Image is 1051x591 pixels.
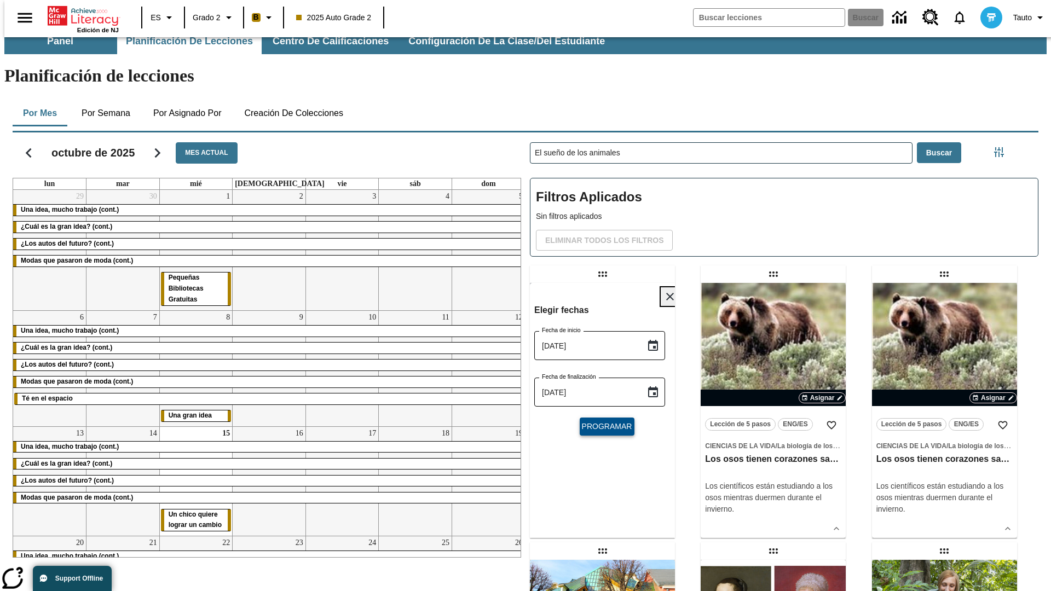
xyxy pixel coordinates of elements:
span: / [776,442,777,450]
div: Una idea, mucho trabajo (cont.) [13,326,525,337]
a: 24 de octubre de 2025 [366,536,378,549]
td: 14 de octubre de 2025 [86,426,160,536]
a: lunes [42,178,57,189]
button: Ver más [828,520,845,537]
a: 3 de octubre de 2025 [370,190,378,203]
label: Fecha de inicio [542,326,581,334]
input: DD-MMMM-YYYY [534,331,638,360]
span: ¿Los autos del futuro? (cont.) [21,361,114,368]
a: sábado [407,178,423,189]
td: 8 de octubre de 2025 [159,310,233,426]
span: Ciencias de la Vida [705,442,775,450]
button: Menú lateral de filtros [988,141,1010,163]
p: Los científicos están estudiando a los osos mientras duermen durante el invierno. [705,480,841,515]
button: Asignar Elegir fechas [799,392,846,403]
div: Lección arrastrable: La doctora de los perezosos [935,542,953,560]
a: 13 de octubre de 2025 [74,427,86,440]
span: ES [151,12,161,24]
a: Centro de recursos, Se abrirá en una pestaña nueva. [916,3,945,32]
a: 23 de octubre de 2025 [293,536,305,549]
button: Buscar [917,142,961,164]
button: Por semana [73,100,139,126]
div: lesson details [701,283,846,538]
button: Por mes [13,100,67,126]
div: Subbarra de navegación [4,26,1047,54]
button: Lección de 5 pasos [876,418,947,431]
p: Sin filtros aplicados [536,211,1032,222]
a: 25 de octubre de 2025 [440,536,452,549]
input: Buscar campo [694,9,845,26]
div: Lección arrastrable: Los osos tienen corazones sanos, pero ¿por qué? [765,265,782,283]
td: 17 de octubre de 2025 [305,426,379,536]
div: Una idea, mucho trabajo (cont.) [13,205,525,216]
div: Una idea, mucho trabajo (cont.) [13,551,525,562]
a: 22 de octubre de 2025 [220,536,232,549]
h3: Los osos tienen corazones sanos, pero ¿por qué? [705,454,841,465]
td: 18 de octubre de 2025 [379,426,452,536]
div: Lección arrastrable: El sueño de los animales [594,265,611,283]
td: 11 de octubre de 2025 [379,310,452,426]
td: 4 de octubre de 2025 [379,190,452,310]
div: Té en el espacio [14,393,524,404]
div: Subbarra de navegación [4,28,615,54]
span: ¿Cuál es la gran idea? (cont.) [21,223,112,230]
td: 19 de octubre de 2025 [452,426,525,536]
div: ¿Los autos del futuro? (cont.) [13,360,525,370]
div: Pequeñas Bibliotecas Gratuitas [161,273,232,305]
a: 18 de octubre de 2025 [440,427,452,440]
td: 15 de octubre de 2025 [159,426,233,536]
a: 11 de octubre de 2025 [440,311,451,324]
span: ¿Cuál es la gran idea? (cont.) [21,344,112,351]
span: Un chico quiere lograr un cambio [169,511,222,529]
a: jueves [233,178,327,189]
span: ENG/ES [783,419,807,430]
a: 10 de octubre de 2025 [366,311,378,324]
div: ¿Los autos del futuro? (cont.) [13,476,525,486]
div: Lección arrastrable: Los edificios más extraños del mundo [594,542,611,560]
span: Una idea, mucho trabajo (cont.) [21,327,119,334]
a: 4 de octubre de 2025 [443,190,452,203]
span: B [253,10,259,24]
button: Añadir a mis Favoritas [993,415,1013,435]
button: Mes actual [176,142,237,164]
span: Una idea, mucho trabajo (cont.) [21,552,119,560]
div: Modas que pasaron de moda (cont.) [13,376,525,387]
button: Escoja un nuevo avatar [974,3,1009,32]
span: Té en el espacio [22,395,73,402]
a: 21 de octubre de 2025 [147,536,159,549]
span: Tema: Ciencias de la Vida/La biología de los sistemas humanos y la salud [876,440,1013,451]
a: 15 de octubre de 2025 [220,427,232,440]
button: Perfil/Configuración [1009,8,1051,27]
div: Modas que pasaron de moda (cont.) [13,256,525,266]
td: 3 de octubre de 2025 [305,190,379,310]
span: Pequeñas Bibliotecas Gratuitas [169,274,204,303]
span: Panel [47,35,73,48]
td: 7 de octubre de 2025 [86,310,160,426]
button: Panel [5,28,115,54]
a: 6 de octubre de 2025 [78,311,86,324]
p: Los científicos están estudiando a los osos mientras duermen durante el invierno. [876,480,1013,515]
button: Abrir el menú lateral [9,2,41,34]
div: Modas que pasaron de moda (cont.) [13,493,525,503]
input: Buscar lecciones [530,143,912,163]
span: Programar [582,421,632,432]
a: 5 de octubre de 2025 [517,190,525,203]
div: Lección arrastrable: Los osos tienen corazones sanos, pero ¿por qué? [935,265,953,283]
span: Tema: Ciencias de la Vida/La biología de los sistemas humanos y la salud [705,440,841,451]
button: Programar [580,418,634,436]
span: Centro de calificaciones [273,35,389,48]
button: Lenguaje: ES, Selecciona un idioma [146,8,181,27]
h1: Planificación de lecciones [4,66,1047,86]
td: 30 de septiembre de 2025 [86,190,160,310]
div: lesson details [872,283,1017,538]
a: miércoles [188,178,204,189]
button: Creación de colecciones [235,100,352,126]
div: ¿Cuál es la gran idea? (cont.) [13,222,525,233]
span: La biología de los sistemas humanos y la salud [777,442,926,450]
span: Planificación de lecciones [126,35,253,48]
button: Configuración de la clase/del estudiante [400,28,614,54]
td: 2 de octubre de 2025 [233,190,306,310]
span: Configuración de la clase/del estudiante [408,35,605,48]
div: Filtros Aplicados [530,178,1038,257]
div: Lección arrastrable: Mujeres notables de la Ilustración [765,542,782,560]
